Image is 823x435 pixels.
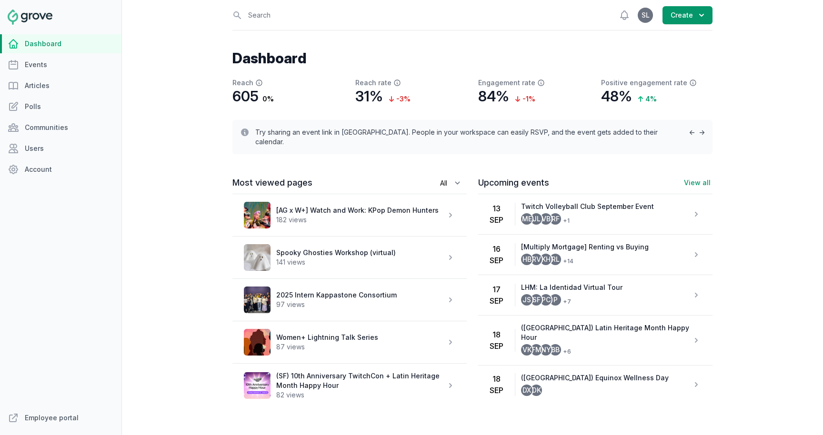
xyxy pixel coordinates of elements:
[492,373,501,385] h2: 18
[478,78,590,88] p: Engagement rate
[559,256,573,267] span: + 14
[490,255,503,266] h3: Sep
[532,216,541,222] span: JL
[521,202,692,211] p: Twitch Volleyball Club September Event
[276,342,446,352] p: 87 views
[521,283,692,292] p: LHM: La Identidad Virtual Tour
[559,346,571,357] span: + 6
[232,177,382,188] h3: Most viewed pages
[513,94,535,104] p: -1 %
[521,373,692,383] p: ([GEOGRAPHIC_DATA]) Equinox Wellness Day
[276,300,446,309] p: 97 views
[522,216,532,222] span: ME
[387,94,411,104] p: -3 %
[522,256,532,263] span: HB
[532,387,541,394] span: DK
[636,94,657,104] p: 4 %
[521,242,692,252] p: [Multiply Mortgage] Renting vs Buying
[255,128,677,147] p: Try sharing an event link in [GEOGRAPHIC_DATA]. People in your workspace can easily RSVP, and the...
[662,6,713,24] button: Create
[553,297,558,303] span: P
[490,385,503,396] h3: Sep
[682,178,713,188] a: View all
[276,371,446,390] p: (SF) 10th Anniversary TwitchCon + Latin Heritage Month Happy Hour
[601,88,632,105] p: 48%
[490,214,503,226] h3: Sep
[522,346,532,353] span: VK
[478,366,713,404] a: 18Sep([GEOGRAPHIC_DATA]) Equinox Wellness DayDXDK
[522,297,531,303] span: JS
[478,194,713,234] a: 13SepTwitch Volleyball Club September EventMEJLVBRF+1
[355,78,467,88] p: Reach rate
[276,290,446,300] p: 2025 Intern Kappastone Consortium
[642,12,650,19] span: SL
[542,297,551,303] span: PC
[478,177,682,188] h3: Upcoming events
[559,215,570,227] span: + 1
[541,346,551,353] span: NY
[262,94,274,104] p: 0 %
[232,321,467,363] a: Women+ Lightning Talk Series87 views
[532,346,542,353] span: FM
[699,128,705,136] span: →
[8,10,52,25] img: Grove
[232,88,259,105] p: 605
[478,235,713,275] a: 16Sep[Multiply Mortgage] Renting vs BuyingHBRVKHRL+14
[492,329,501,340] h2: 18
[276,206,446,215] p: [AG x W+] Watch and Work: KPop Demon Hunters
[276,390,446,400] p: 82 views
[542,256,551,263] span: KH
[601,78,713,88] p: Positive engagement rate
[232,78,344,88] p: Reach
[232,237,467,278] a: Spooky Ghosties Workshop (virtual)141 views
[492,284,501,295] h2: 17
[552,216,560,222] span: RF
[490,340,503,352] h3: Sep
[638,8,653,23] button: SL
[276,257,446,267] p: 141 views
[521,323,692,342] p: ([GEOGRAPHIC_DATA]) Latin Heritage Month Happy Hour
[276,333,446,342] p: Women+ Lightning Talk Series
[478,88,509,105] p: 84%
[559,296,571,307] span: + 7
[478,275,713,315] a: 17SepLHM: La Identidad Virtual TourJSSFPCP+7
[232,364,467,407] a: (SF) 10th Anniversary TwitchCon + Latin Heritage Month Happy Hour82 views
[551,346,560,353] span: BB
[355,88,383,105] p: 31%
[492,243,501,255] h2: 16
[492,203,501,214] h2: 13
[532,256,541,263] span: RV
[552,256,560,263] span: RL
[522,387,531,394] span: DX
[232,279,467,321] a: 2025 Intern Kappastone Consortium97 views
[542,216,551,222] span: VB
[276,248,446,257] p: Spooky Ghosties Workshop (virtual)
[532,297,541,303] span: SF
[232,49,713,67] h1: Dashboard
[490,295,503,306] h3: Sep
[478,316,713,365] a: 18Sep([GEOGRAPHIC_DATA]) Latin Heritage Month Happy HourVKFMNYBB+6
[689,128,695,136] span: ←
[276,215,446,225] p: 182 views
[232,194,467,236] a: [AG x W+] Watch and Work: KPop Demon Hunters182 views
